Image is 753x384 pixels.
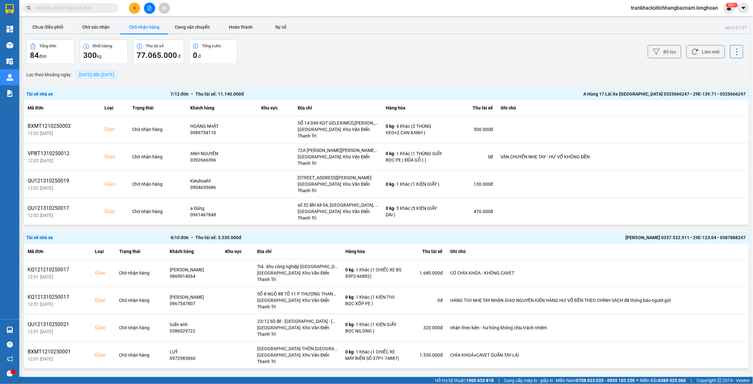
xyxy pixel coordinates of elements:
div: Chờ nhận hàng [132,154,183,160]
div: QU121310250021 [28,321,87,328]
span: 300 [83,51,97,60]
span: 0 kg [345,322,354,327]
div: [GEOGRAPHIC_DATA]-THÔN [GEOGRAPHIC_DATA],[GEOGRAPHIC_DATA],[GEOGRAPHIC_DATA],[GEOGRAPHIC_DATA] [257,345,338,352]
div: [GEOGRAPHIC_DATA]: Kho Văn Điển Thanh Trì [257,324,338,337]
button: Bộ lọc [648,45,681,58]
img: logo-vxr [5,4,14,14]
span: 0 kg [386,182,394,187]
strong: 1900 633 818 [466,378,494,383]
div: Thu tài xế [146,44,164,48]
div: Trả : khu công nghiệp [GEOGRAPHIC_DATA] mở rộng [GEOGRAPHIC_DATA] [257,263,338,270]
span: 0 kg [345,295,354,300]
div: 0 đ [410,297,443,304]
span: Miền Nam [556,377,635,384]
span: | [691,377,692,384]
div: KQ121210250017 [28,266,87,274]
div: 320.000 đ [410,324,443,331]
div: - 5 Khác (5 KIỆN GIẤY DÀI ) [386,205,443,218]
div: Khối lượng [93,44,112,48]
button: Đang vận chuyển [168,21,217,33]
th: Địa chỉ [294,100,382,116]
div: Tổng cước [202,44,221,48]
div: Kieuhoaht [190,178,254,184]
div: Giao [104,153,124,161]
div: 0961467848 [190,211,254,218]
div: 12:02 [DATE] [28,212,97,219]
img: icon-new-feature [726,5,732,11]
div: SỐ 14 D49 KDT GELEXIMCO,[PERSON_NAME],[GEOGRAPHIC_DATA],[GEOGRAPHIC_DATA],[GEOGRAPHIC_DATA] [298,120,378,126]
div: Giao [95,351,111,359]
div: 12:02 [DATE] [28,185,97,191]
span: message [7,370,13,377]
th: Mã đơn [24,100,101,116]
div: VPBT1310250012 [28,150,97,157]
th: Khách hàng [166,244,221,259]
button: Sự cố [265,21,297,33]
span: notification [7,356,13,362]
button: Tổng cước0 đ [189,40,238,64]
div: QU121310250019 [28,177,97,185]
img: warehouse-icon [6,42,13,49]
div: 0904639686 [190,184,254,191]
div: BXMT1210250001 [28,348,87,356]
span: search [27,6,31,10]
div: 0972983860 [170,355,218,361]
div: 7 / 12 đơn Thu tài xế: 11.140.000 đ [170,90,458,98]
th: Ghi chú [497,100,749,116]
div: số 32 liền kề 04, [GEOGRAPHIC_DATA], [GEOGRAPHIC_DATA], [GEOGRAPHIC_DATA], [GEOGRAPHIC_DATA] [298,202,378,208]
div: - 1 Khác (1 KIỆN GIẤY ) [386,181,443,187]
div: 1.680.000 đ [410,270,443,276]
span: Lọc theo khoảng ngày : [26,71,72,78]
th: Loại [101,100,128,116]
th: Địa chỉ [254,244,342,259]
div: [STREET_ADDRESS][PERSON_NAME] [298,174,378,181]
div: - 1 Khác (1 KIỆN TIVI BỌC XỐP PE ) [345,294,402,307]
button: Làm mới [686,45,725,58]
div: - 1 Khác (1 CHIẾC XE BS 93P2-66802) [345,267,402,279]
span: question-circle [7,342,13,348]
th: Khu vực [221,244,253,259]
span: Hỗ trợ kỹ thuật: [435,377,494,384]
div: nhận theo kiện - hư hỏng không chịu trách nhiệm [450,324,745,331]
span: caret-down [741,5,747,11]
div: [GEOGRAPHIC_DATA]: Kho Văn Điển Thanh Trì [298,181,378,194]
img: dashboard-icon [6,26,13,33]
div: CHÌA KHOÁ+CAVET QUẤN TAY LÁI [450,352,745,358]
span: Miền Bắc [640,377,686,384]
span: | [498,377,499,384]
div: Giao [104,208,124,215]
span: trankhacloitichhangbacnam.longhoan [626,4,723,12]
span: • [189,235,195,240]
div: tuấn anh [170,321,218,328]
th: Hàng hóa [342,244,406,259]
strong: 0708 023 035 - 0935 103 250 [576,378,635,383]
div: - 4 Khác (2 THÙNG KEO+2 CAN XANH ) [386,123,443,136]
div: Chờ nhận hàng [132,126,183,133]
span: Cung cấp máy in - giấy in: [504,377,554,384]
span: 15/10/2025 đến 15/10/2025 [79,72,114,77]
div: 12:01 [DATE] [28,301,87,307]
div: 12:01 [DATE] [28,274,87,280]
div: Chờ nhận hàng [119,352,162,358]
div: ANH NGUYÊN [190,150,254,157]
div: VẬN CHUYỂN NHẸ TAY - HƯ VỠ KHÔNG ĐỀN [501,154,745,160]
th: Hàng hóa [382,100,446,116]
span: copyright [717,378,722,383]
div: - 1 Khác (1 KIỆN GIẤY BỌC NILONG ) [345,321,402,334]
img: warehouse-icon [6,74,13,81]
div: Tổng đơn [39,44,57,48]
span: file-add [147,6,152,10]
div: Chờ nhận hàng [119,324,162,331]
div: HÀNG TIVI NHẸ TAY NHẬN GIAO NGUYÊN KIỆN HÀNG HƯ VỠ ĐỀN THEO CHÍNH SÁCH đã thông báo người gửi [450,297,745,304]
button: Thu tài xế77.065.000 đ [133,40,184,64]
div: 0869014064 [170,273,218,279]
div: 0967547807 [170,300,218,307]
div: BXMT1210250003 [28,122,97,130]
sup: 682 [726,3,738,7]
div: 500.000 đ [450,126,493,133]
button: Tổng đơn84đơn [26,40,75,64]
div: 1.530.000 đ [410,352,443,358]
div: Chờ nhận hàng [119,270,162,276]
strong: 0369 525 060 [659,378,686,383]
div: [PERSON_NAME] [170,294,218,300]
